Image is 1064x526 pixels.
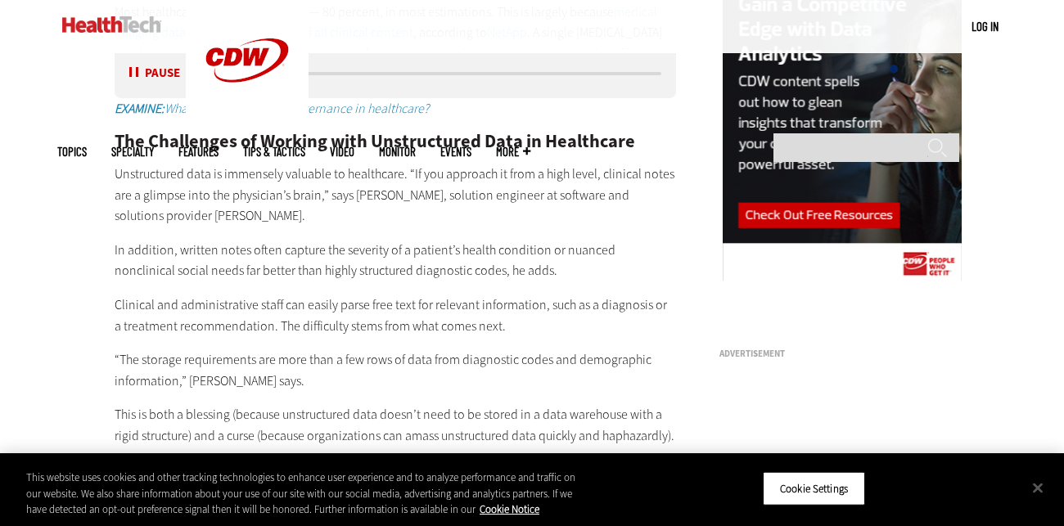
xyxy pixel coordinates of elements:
[178,146,219,158] a: Features
[440,146,471,158] a: Events
[719,349,965,358] h3: Advertisement
[115,240,676,281] p: In addition, written notes often capture the severity of a patient’s health condition or nuanced ...
[379,146,416,158] a: MonITor
[62,16,161,33] img: Home
[480,502,539,516] a: More information about your privacy
[115,164,676,227] p: Unstructured data is immensely valuable to healthcare. “If you approach it from a high level, cli...
[243,146,305,158] a: Tips & Tactics
[1020,470,1056,506] button: Close
[26,470,585,518] div: This website uses cookies and other tracking technologies to enhance user experience and to analy...
[496,146,530,158] span: More
[115,294,676,336] p: Clinical and administrative staff can easily parse free text for relevant information, such as a ...
[763,471,865,506] button: Cookie Settings
[972,19,999,34] a: Log in
[115,349,676,391] p: “The storage requirements are more than a few rows of data from diagnostic codes and demographic ...
[972,18,999,35] div: User menu
[186,108,309,125] a: CDW
[57,146,87,158] span: Topics
[111,146,154,158] span: Specialty
[330,146,354,158] a: Video
[115,404,676,446] p: This is both a blessing (because unstructured data doesn’t need to be stored in a data warehouse ...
